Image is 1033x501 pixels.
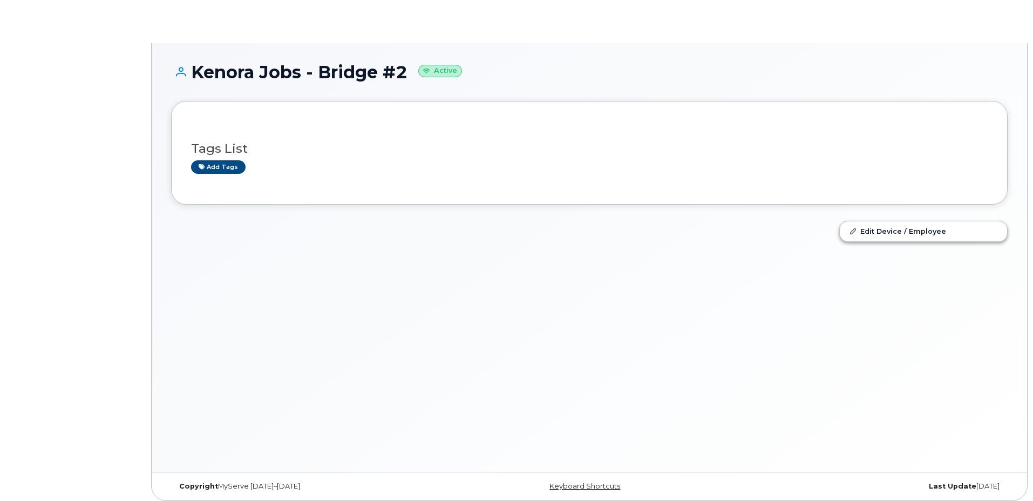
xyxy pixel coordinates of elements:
strong: Copyright [179,482,218,490]
h1: Kenora Jobs - Bridge #2 [171,63,1008,82]
div: MyServe [DATE]–[DATE] [171,482,450,491]
a: Edit Device / Employee [840,221,1007,241]
small: Active [418,65,462,77]
div: [DATE] [729,482,1008,491]
h3: Tags List [191,142,988,155]
a: Keyboard Shortcuts [549,482,620,490]
strong: Last Update [929,482,976,490]
a: Add tags [191,160,246,174]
